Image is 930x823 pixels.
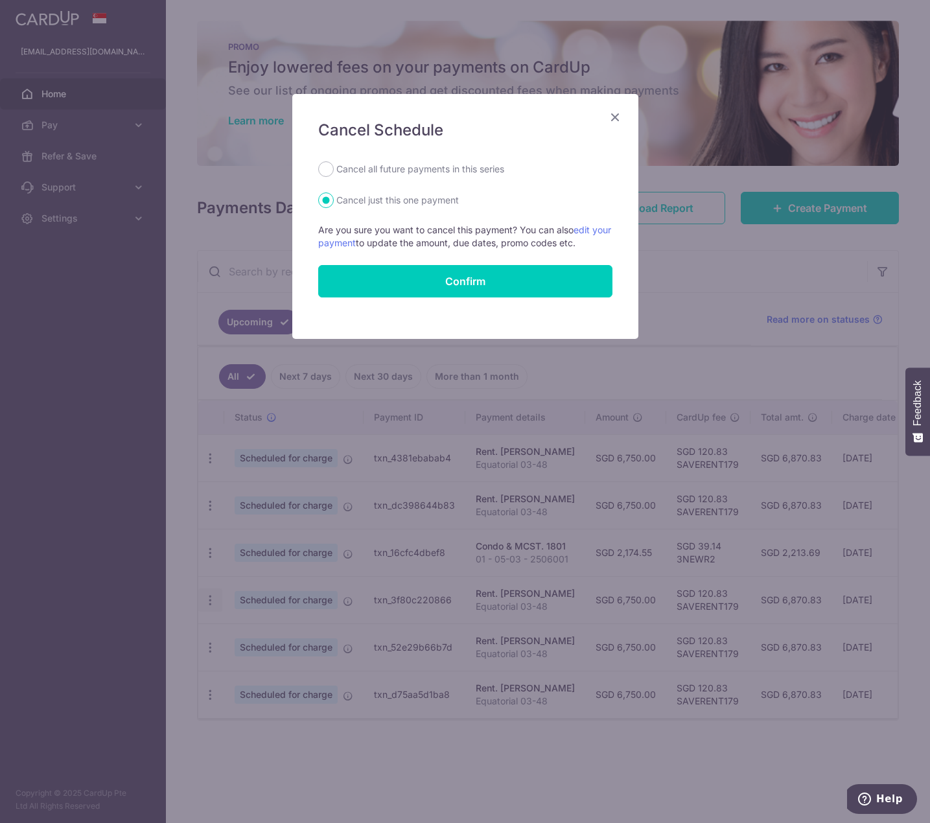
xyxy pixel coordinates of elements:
label: Cancel just this one payment [336,192,459,208]
label: Cancel all future payments in this series [336,161,504,177]
iframe: Opens a widget where you can find more information [847,784,917,817]
h5: Cancel Schedule [318,120,612,141]
span: Feedback [912,380,924,426]
button: Close [607,110,623,125]
button: Feedback - Show survey [905,367,930,456]
button: Confirm [318,265,612,297]
p: Are you sure you want to cancel this payment? You can also to update the amount, due dates, promo... [318,224,612,249]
